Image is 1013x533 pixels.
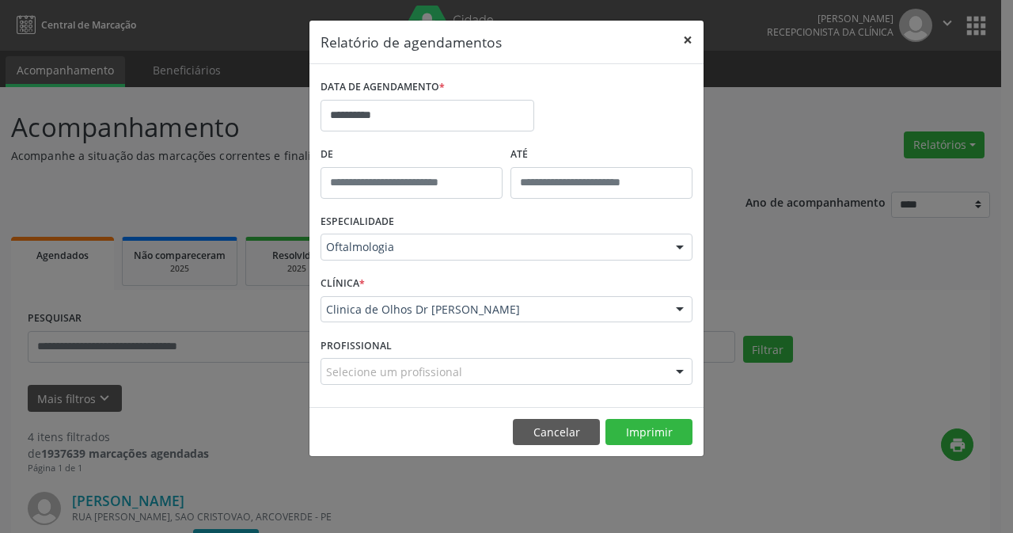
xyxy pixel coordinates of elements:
label: ATÉ [510,143,692,167]
span: Oftalmologia [326,239,660,255]
button: Imprimir [605,419,692,446]
label: De [321,143,503,167]
span: Clinica de Olhos Dr [PERSON_NAME] [326,302,660,318]
label: ESPECIALIDADE [321,210,394,234]
label: DATA DE AGENDAMENTO [321,75,445,100]
button: Close [672,21,704,59]
label: PROFISSIONAL [321,333,392,358]
button: Cancelar [513,419,600,446]
span: Selecione um profissional [326,364,462,380]
h5: Relatório de agendamentos [321,32,502,52]
label: CLÍNICA [321,272,365,296]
